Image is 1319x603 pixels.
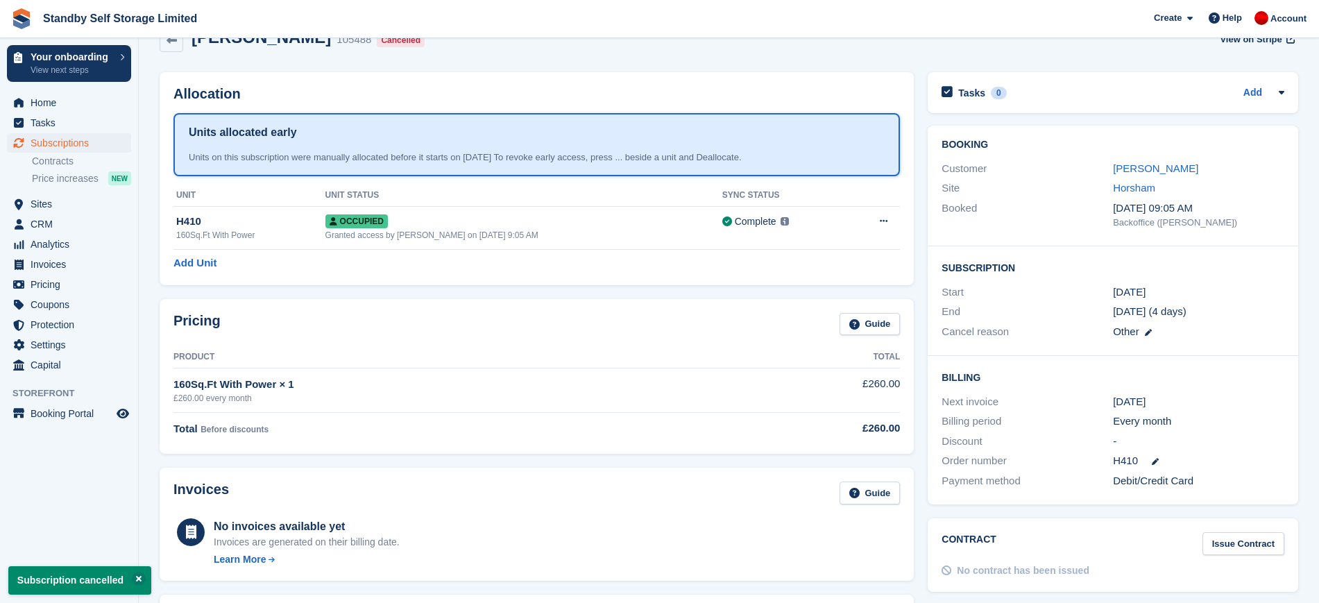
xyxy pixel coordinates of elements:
div: Every month [1113,414,1284,430]
img: stora-icon-8386f47178a22dfd0bd8f6a31ec36ba5ce8667c1dd55bd0f319d3a0aa187defe.svg [11,8,32,29]
p: Subscription cancelled [8,566,151,595]
span: Help [1223,11,1242,25]
a: menu [7,194,131,214]
div: Order number [942,453,1113,469]
span: Other [1113,325,1139,337]
span: Storefront [12,387,138,400]
span: Home [31,93,114,112]
h2: Subscription [942,260,1284,274]
div: No contract has been issued [957,563,1089,578]
span: Price increases [32,172,99,185]
th: Product [173,346,727,368]
p: View next steps [31,64,113,76]
span: Capital [31,355,114,375]
a: menu [7,404,131,423]
a: menu [7,295,131,314]
img: Aaron Winter [1254,11,1268,25]
td: £260.00 [727,368,900,412]
a: Horsham [1113,182,1155,194]
div: - [1113,434,1284,450]
div: Payment method [942,473,1113,489]
div: [DATE] 09:05 AM [1113,201,1284,216]
span: [DATE] (4 days) [1113,305,1186,317]
span: CRM [31,214,114,234]
a: menu [7,113,131,133]
a: Add [1243,85,1262,101]
div: NEW [108,171,131,185]
a: View on Stripe [1214,28,1298,51]
div: No invoices available yet [214,518,400,535]
div: Complete [735,214,776,229]
div: Debit/Credit Card [1113,473,1284,489]
span: Occupied [325,214,388,228]
a: Guide [840,313,901,336]
span: Create [1154,11,1182,25]
div: Granted access by [PERSON_NAME] on [DATE] 9:05 AM [325,229,722,241]
a: Add Unit [173,255,216,271]
h2: Tasks [958,87,985,99]
div: 160Sq.Ft With Power [176,229,325,241]
th: Unit Status [325,185,722,207]
a: menu [7,335,131,355]
span: Account [1270,12,1307,26]
a: Learn More [214,552,400,567]
span: Settings [31,335,114,355]
h1: Units allocated early [189,124,297,141]
span: Protection [31,315,114,334]
a: menu [7,93,131,112]
span: Pricing [31,275,114,294]
span: Sites [31,194,114,214]
div: £260.00 [727,421,900,436]
div: Billing period [942,414,1113,430]
img: icon-info-grey-7440780725fd019a000dd9b08b2336e03edf1995a4989e88bcd33f0948082b44.svg [781,217,789,226]
h2: Pricing [173,313,221,336]
div: Invoices are generated on their billing date. [214,535,400,550]
div: [DATE] [1113,394,1284,410]
div: End [942,304,1113,320]
div: £260.00 every month [173,392,727,405]
h2: Billing [942,370,1284,384]
a: Contracts [32,155,131,168]
a: menu [7,235,131,254]
span: Total [173,423,198,434]
div: Cancel reason [942,324,1113,340]
div: Start [942,284,1113,300]
a: Guide [840,482,901,504]
h2: Contract [942,532,996,555]
a: menu [7,315,131,334]
h2: Booking [942,139,1284,151]
a: Issue Contract [1202,532,1284,555]
th: Unit [173,185,325,207]
div: Next invoice [942,394,1113,410]
a: menu [7,214,131,234]
a: Standby Self Storage Limited [37,7,203,30]
span: Analytics [31,235,114,254]
span: Invoices [31,255,114,274]
a: [PERSON_NAME] [1113,162,1198,174]
a: Preview store [114,405,131,422]
span: Tasks [31,113,114,133]
a: Price increases NEW [32,171,131,186]
a: menu [7,275,131,294]
div: Backoffice ([PERSON_NAME]) [1113,216,1284,230]
a: Your onboarding View next steps [7,45,131,82]
span: Booking Portal [31,404,114,423]
div: Units on this subscription were manually allocated before it starts on [DATE] To revoke early acc... [189,151,885,164]
h2: Allocation [173,86,900,102]
div: 105488 [337,32,371,48]
h2: Invoices [173,482,229,504]
time: 2025-09-28 00:00:00 UTC [1113,284,1146,300]
div: Customer [942,161,1113,177]
div: Site [942,180,1113,196]
a: menu [7,355,131,375]
th: Total [727,346,900,368]
div: Booked [942,201,1113,230]
th: Sync Status [722,185,846,207]
span: Coupons [31,295,114,314]
div: Cancelled [377,33,425,47]
p: Your onboarding [31,52,113,62]
div: 0 [991,87,1007,99]
div: H410 [176,214,325,230]
span: Before discounts [201,425,269,434]
div: Discount [942,434,1113,450]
